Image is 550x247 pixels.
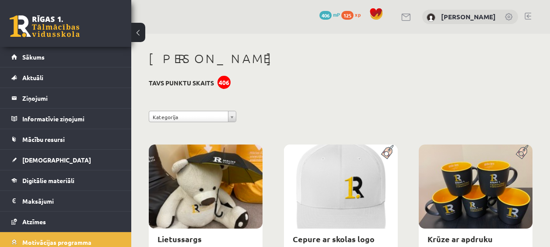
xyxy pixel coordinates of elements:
legend: Ziņojumi [22,88,120,108]
span: Sākums [22,53,45,61]
span: [DEMOGRAPHIC_DATA] [22,156,91,164]
a: Sākums [11,47,120,67]
a: [DEMOGRAPHIC_DATA] [11,150,120,170]
a: [PERSON_NAME] [441,12,496,21]
a: 125 xp [341,11,365,18]
a: Mācību resursi [11,129,120,149]
a: Maksājumi [11,191,120,211]
img: Populāra prece [378,145,398,159]
a: Informatīvie ziņojumi [11,109,120,129]
a: Lietussargs [158,234,202,244]
span: Atzīmes [22,218,46,226]
h3: Tavs punktu skaits [149,79,214,87]
img: Populāra prece [513,145,532,159]
span: 406 [319,11,332,20]
span: xp [355,11,361,18]
span: Mācību resursi [22,135,65,143]
img: Martins Andersons [427,13,435,22]
span: Digitālie materiāli [22,176,74,184]
span: 125 [341,11,354,20]
a: Aktuāli [11,67,120,88]
span: Motivācijas programma [22,238,91,246]
a: Cepure ar skolas logo [293,234,375,244]
a: Ziņojumi [11,88,120,108]
a: Rīgas 1. Tālmācības vidusskola [10,15,80,37]
h1: [PERSON_NAME] [149,51,532,66]
legend: Informatīvie ziņojumi [22,109,120,129]
span: Kategorija [153,111,224,123]
a: Krūze ar apdruku [427,234,493,244]
a: Kategorija [149,111,236,122]
a: Digitālie materiāli [11,170,120,191]
a: Atzīmes [11,212,120,232]
a: 406 mP [319,11,340,18]
span: Aktuāli [22,74,43,81]
legend: Maksājumi [22,191,120,211]
span: mP [333,11,340,18]
div: 406 [217,76,231,89]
